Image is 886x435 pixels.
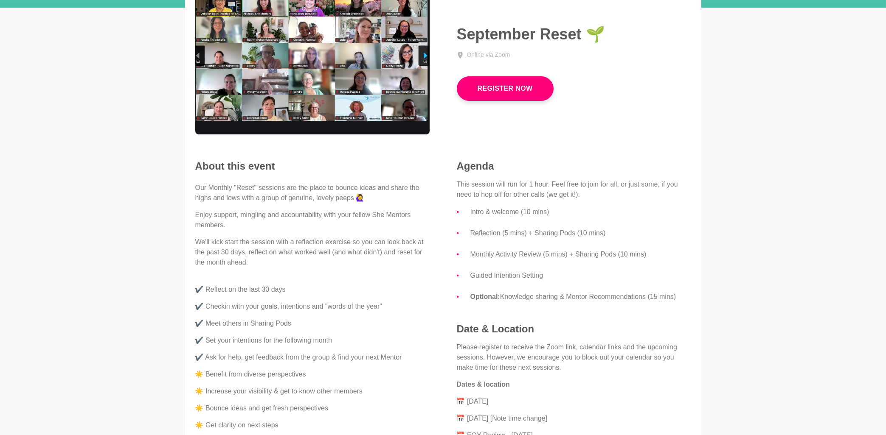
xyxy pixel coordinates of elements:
li: Knowledge sharing & Mentor Recommendations (15 mins) [470,291,691,302]
h1: September Reset 🌱 [457,25,691,44]
h4: Date & Location [457,323,691,335]
p: Our Monthly "Reset" sessions are the place to bounce ideas and share the highs and lows with a gr... [195,183,430,203]
p: ☀️ Increase your visibility & get to know other members [195,386,430,396]
p: ☀️ Bounce ideas and get fresh perspectives [195,403,430,413]
p: ✔️ Set your intentions for the following month [195,335,430,346]
p: ☀️ Get clarity on next steps [195,420,430,430]
p: ✔️ Checkin with your goals, intentions and "words of the year" [195,301,430,312]
li: Intro & welcome (10 mins) [470,206,691,217]
h4: Agenda [457,160,691,173]
p: Please register to receive the Zoom link, calendar links and the upcoming sessions. However, we e... [457,342,691,373]
strong: Optional: [470,293,500,300]
p: ☀️ Benefit from diverse perspectives [195,369,430,379]
li: Monthly Activity Review (5 mins) + Sharing Pods (10 mins) [470,249,691,260]
p: ✔️ Meet others in Sharing Pods [195,318,430,329]
p: ✔️ Reflect on the last 30 days [195,274,430,295]
p: ✔️ Ask for help, get feedback from the group & find your next Mentor [195,352,430,362]
p: 📅 [DATE] [Note time change] [457,413,691,424]
p: 📅 [DATE] [457,396,691,407]
p: This session will run for 1 hour. Feel free to join for all, or just some, if you need to hop off... [457,179,691,200]
p: Enjoy support, mingling and accountability with your fellow She Mentors members. [195,210,430,230]
a: Register Now [457,76,554,101]
li: Guided Intention Setting [470,270,691,281]
strong: Dates & location [457,381,510,388]
div: Online via Zoom [467,50,510,59]
h2: About this event [195,160,430,173]
p: We'll kick start the session with a reflection exercise so you can look back at the past 30 days,... [195,237,430,268]
li: Reflection (5 mins) + Sharing Pods (10 mins) [470,228,691,239]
